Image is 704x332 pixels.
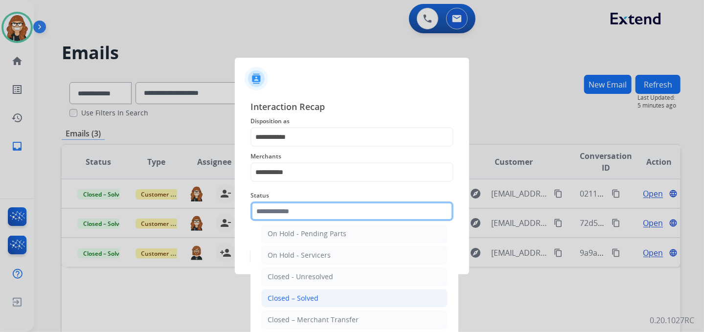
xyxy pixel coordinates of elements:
div: Closed – Merchant Transfer [268,315,359,325]
span: Disposition as [250,115,454,127]
span: Status [250,190,454,201]
div: Closed – Solved [268,293,318,303]
span: Interaction Recap [250,100,454,115]
img: contactIcon [245,67,268,90]
div: On Hold - Pending Parts [268,229,346,239]
div: Closed - Unresolved [268,272,333,282]
p: 0.20.1027RC [650,314,694,326]
div: On Hold - Servicers [268,250,331,260]
span: Merchants [250,151,454,162]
